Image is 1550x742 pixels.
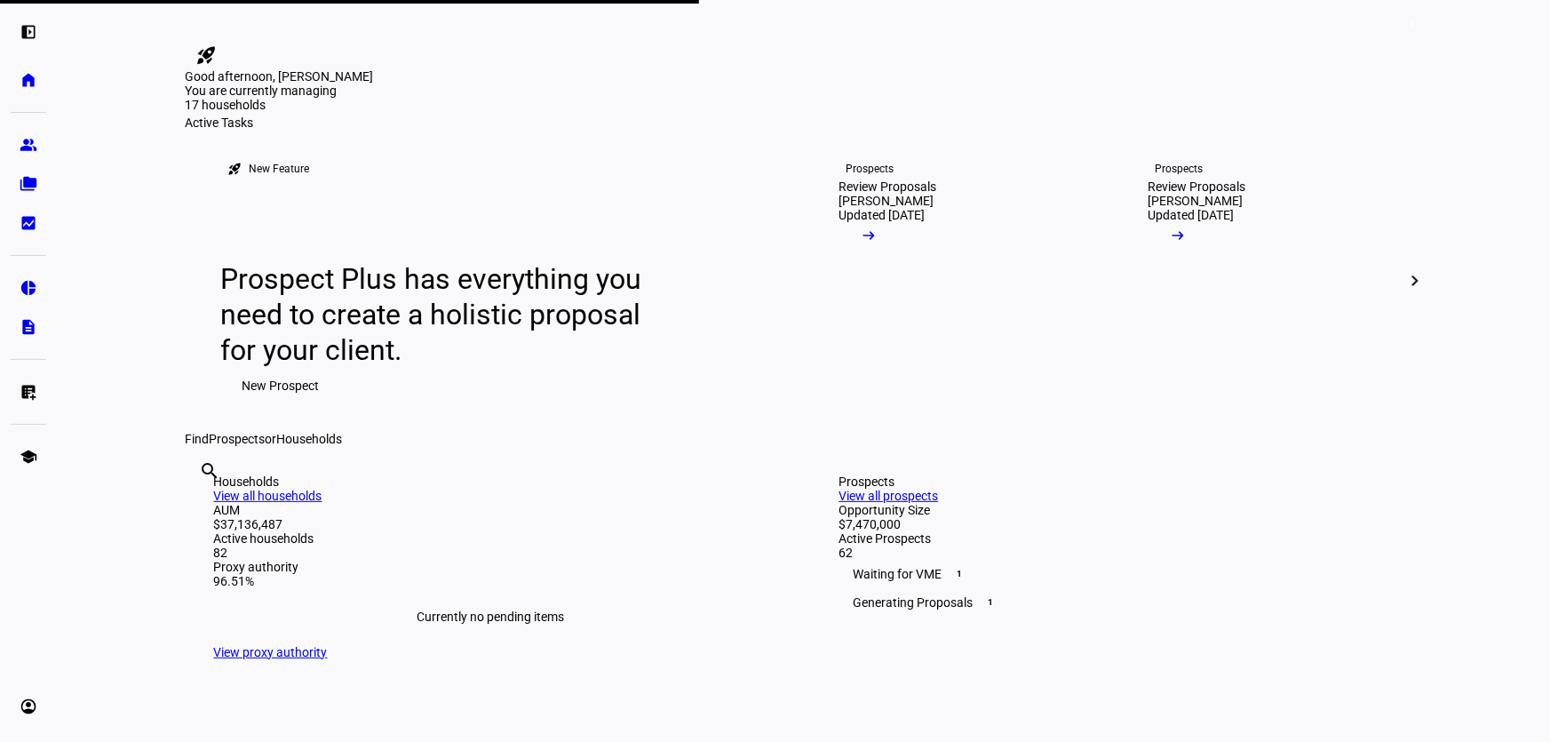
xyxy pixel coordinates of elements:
[839,503,1394,517] div: Opportunity Size
[200,484,203,506] input: Enter name of prospect or household
[839,208,926,222] div: Updated [DATE]
[20,214,37,232] eth-mat-symbol: bid_landscape
[186,116,1422,130] div: Active Tasks
[953,567,967,581] span: 1
[196,44,218,66] mat-icon: rocket_launch
[839,180,937,194] div: Review Proposals
[1149,208,1235,222] div: Updated [DATE]
[847,162,894,176] div: Prospects
[1170,227,1188,244] mat-icon: arrow_right_alt
[186,98,363,116] div: 17 households
[839,531,1394,546] div: Active Prospects
[186,432,1422,446] div: Find or
[214,645,328,659] a: View proxy authority
[1149,180,1246,194] div: Review Proposals
[20,71,37,89] eth-mat-symbol: home
[11,62,46,98] a: home
[214,475,768,489] div: Households
[11,270,46,306] a: pie_chart
[214,588,768,645] div: Currently no pending items
[214,560,768,574] div: Proxy authority
[210,432,266,446] span: Prospects
[221,368,341,403] button: New Prospect
[20,698,37,715] eth-mat-symbol: account_circle
[811,130,1106,432] a: ProspectsReview Proposals[PERSON_NAME]Updated [DATE]
[11,166,46,202] a: folder_copy
[839,546,1394,560] div: 62
[839,194,934,208] div: [PERSON_NAME]
[186,69,1422,84] div: Good afternoon, [PERSON_NAME]
[861,227,878,244] mat-icon: arrow_right_alt
[1149,194,1244,208] div: [PERSON_NAME]
[228,162,242,176] mat-icon: rocket_launch
[200,460,221,482] mat-icon: search
[984,595,998,610] span: 1
[214,503,768,517] div: AUM
[250,162,310,176] div: New Feature
[839,489,939,503] a: View all prospects
[186,84,338,98] span: You are currently managing
[277,432,343,446] span: Households
[20,175,37,193] eth-mat-symbol: folder_copy
[1405,18,1419,32] span: 2
[839,560,1394,588] div: Waiting for VME
[214,489,322,503] a: View all households
[20,383,37,401] eth-mat-symbol: list_alt_add
[20,448,37,466] eth-mat-symbol: school
[1404,270,1426,291] mat-icon: chevron_right
[11,127,46,163] a: group
[214,574,768,588] div: 96.51%
[11,309,46,345] a: description
[1156,162,1204,176] div: Prospects
[214,531,768,546] div: Active households
[839,588,1394,617] div: Generating Proposals
[11,205,46,241] a: bid_landscape
[1120,130,1415,432] a: ProspectsReview Proposals[PERSON_NAME]Updated [DATE]
[242,368,320,403] span: New Prospect
[20,318,37,336] eth-mat-symbol: description
[20,279,37,297] eth-mat-symbol: pie_chart
[20,136,37,154] eth-mat-symbol: group
[839,475,1394,489] div: Prospects
[221,261,659,368] div: Prospect Plus has everything you need to create a holistic proposal for your client.
[20,23,37,41] eth-mat-symbol: left_panel_open
[214,546,768,560] div: 82
[214,517,768,531] div: $37,136,487
[839,517,1394,531] div: $7,470,000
